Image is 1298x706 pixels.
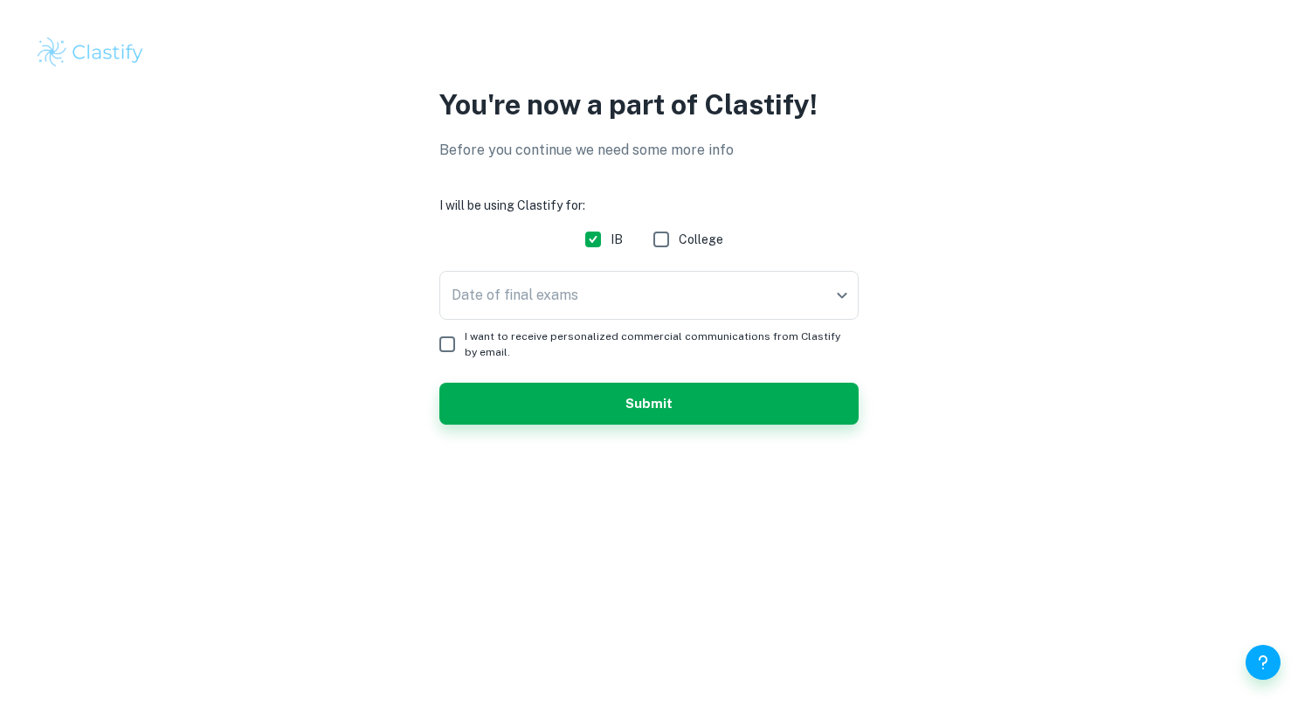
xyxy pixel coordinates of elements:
span: I want to receive personalized commercial communications from Clastify by email. [465,329,845,360]
span: College [679,230,723,249]
img: Clastify logo [35,35,146,70]
button: Submit [439,383,859,425]
span: IB [611,230,623,249]
p: Before you continue we need some more info [439,140,859,161]
h6: I will be using Clastify for: [439,196,859,215]
button: Help and Feedback [1246,645,1281,680]
p: You're now a part of Clastify! [439,84,859,126]
a: Clastify logo [35,35,1263,70]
